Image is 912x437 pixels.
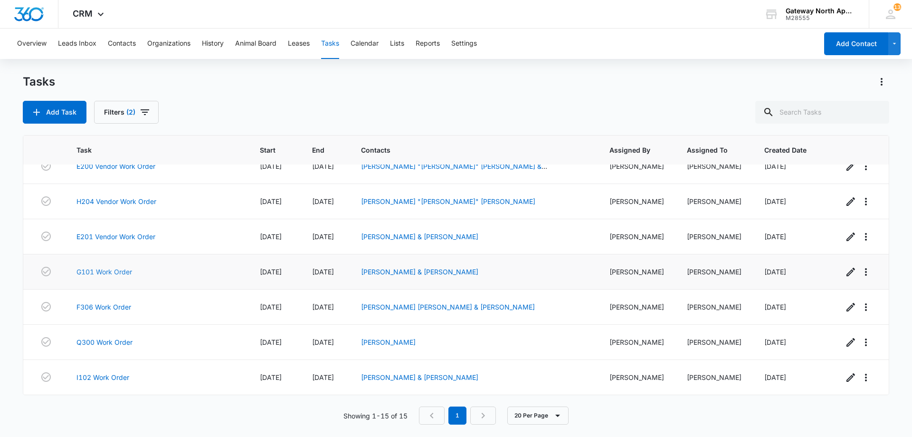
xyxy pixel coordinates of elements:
[312,233,334,241] span: [DATE]
[260,233,282,241] span: [DATE]
[76,196,156,206] a: H204 Vendor Work Order
[58,29,96,59] button: Leads Inbox
[23,101,86,124] button: Add Task
[874,74,889,89] button: Actions
[76,372,129,382] a: I102 Work Order
[687,267,741,277] div: [PERSON_NAME]
[764,145,807,155] span: Created Date
[687,302,741,312] div: [PERSON_NAME]
[609,145,650,155] span: Assigned By
[361,233,478,241] a: [PERSON_NAME] & [PERSON_NAME]
[361,145,573,155] span: Contacts
[764,197,786,205] span: [DATE]
[312,268,334,276] span: [DATE]
[893,3,901,11] span: 13
[260,303,282,311] span: [DATE]
[609,232,664,242] div: [PERSON_NAME]
[288,29,310,59] button: Leases
[609,337,664,347] div: [PERSON_NAME]
[202,29,224,59] button: History
[824,32,888,55] button: Add Contact
[76,232,155,242] a: E201 Vendor Work Order
[687,232,741,242] div: [PERSON_NAME]
[94,101,159,124] button: Filters(2)
[312,197,334,205] span: [DATE]
[260,197,282,205] span: [DATE]
[361,338,416,346] a: [PERSON_NAME]
[609,161,664,171] div: [PERSON_NAME]
[351,29,379,59] button: Calendar
[416,29,440,59] button: Reports
[786,15,855,21] div: account id
[609,372,664,382] div: [PERSON_NAME]
[609,302,664,312] div: [PERSON_NAME]
[23,75,55,89] h1: Tasks
[76,145,223,155] span: Task
[764,268,786,276] span: [DATE]
[73,9,93,19] span: CRM
[312,303,334,311] span: [DATE]
[687,337,741,347] div: [PERSON_NAME]
[108,29,136,59] button: Contacts
[76,267,132,277] a: G101 Work Order
[893,3,901,11] div: notifications count
[687,372,741,382] div: [PERSON_NAME]
[312,338,334,346] span: [DATE]
[361,303,535,311] a: [PERSON_NAME] [PERSON_NAME] & [PERSON_NAME]
[260,373,282,381] span: [DATE]
[126,109,135,116] span: (2)
[390,29,404,59] button: Lists
[764,162,786,170] span: [DATE]
[361,373,478,381] a: [PERSON_NAME] & [PERSON_NAME]
[312,373,334,381] span: [DATE]
[419,407,496,425] nav: Pagination
[755,101,889,124] input: Search Tasks
[76,161,155,171] a: E200 Vendor Work Order
[764,303,786,311] span: [DATE]
[17,29,47,59] button: Overview
[448,407,466,425] em: 1
[764,373,786,381] span: [DATE]
[786,7,855,15] div: account name
[260,338,282,346] span: [DATE]
[687,145,728,155] span: Assigned To
[764,233,786,241] span: [DATE]
[609,196,664,206] div: [PERSON_NAME]
[507,407,569,425] button: 20 Per Page
[312,145,324,155] span: End
[687,196,741,206] div: [PERSON_NAME]
[76,337,133,347] a: Q300 Work Order
[147,29,190,59] button: Organizations
[260,268,282,276] span: [DATE]
[312,162,334,170] span: [DATE]
[260,145,275,155] span: Start
[687,161,741,171] div: [PERSON_NAME]
[361,197,535,205] a: [PERSON_NAME] "[PERSON_NAME]" [PERSON_NAME]
[764,338,786,346] span: [DATE]
[321,29,339,59] button: Tasks
[609,267,664,277] div: [PERSON_NAME]
[343,411,408,421] p: Showing 1-15 of 15
[361,268,478,276] a: [PERSON_NAME] & [PERSON_NAME]
[451,29,477,59] button: Settings
[260,162,282,170] span: [DATE]
[235,29,276,59] button: Animal Board
[76,302,131,312] a: F306 Work Order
